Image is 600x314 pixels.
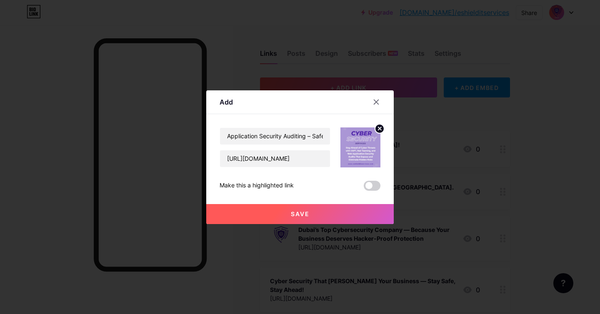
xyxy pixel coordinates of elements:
span: Save [291,210,310,217]
img: link_thumbnail [340,127,380,167]
input: URL [220,150,330,167]
div: Make this a highlighted link [220,181,294,191]
button: Save [206,204,394,224]
div: Add [220,97,233,107]
input: Title [220,128,330,145]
